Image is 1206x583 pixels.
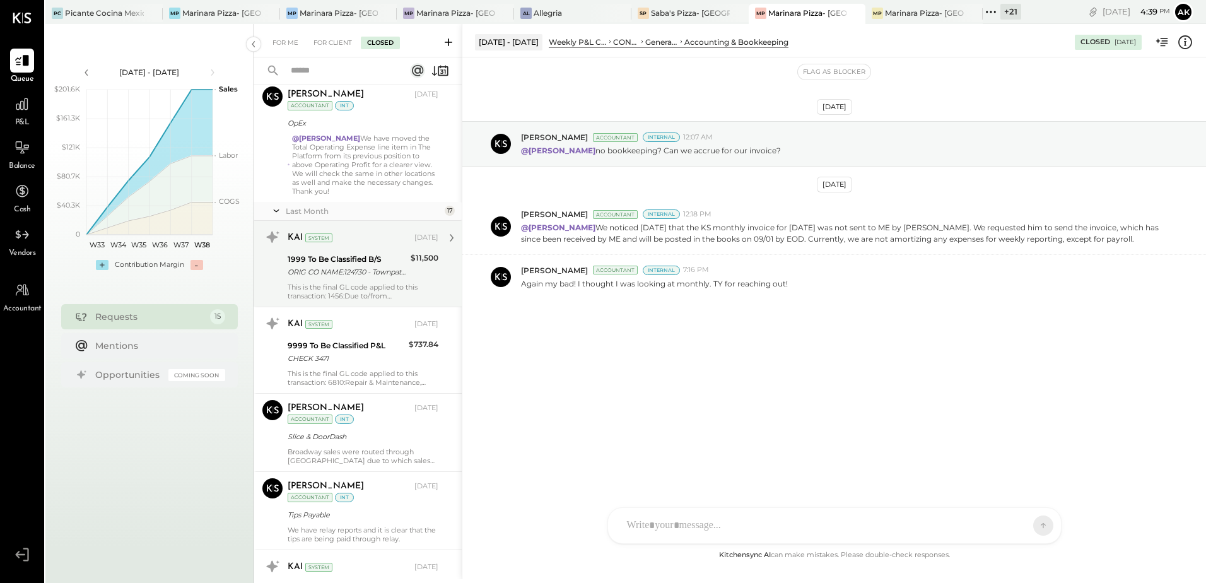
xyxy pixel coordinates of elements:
[593,133,638,142] div: Accountant
[521,278,788,289] p: Again my bad! I thought I was looking at monthly. TY for reaching out!
[613,37,639,47] div: CONTROLLABLE EXPENSES
[521,146,595,155] strong: @[PERSON_NAME]
[95,368,162,381] div: Opportunities
[288,430,435,443] div: Slice & DoorDash
[1173,2,1193,22] button: Ak
[219,85,238,93] text: Sales
[817,177,852,192] div: [DATE]
[645,37,678,47] div: General & Administrative Expenses
[194,240,209,249] text: W38
[1,49,44,85] a: Queue
[335,493,354,502] div: int
[683,265,709,275] span: 7:16 PM
[9,248,36,259] span: Vendors
[683,132,713,143] span: 12:07 AM
[52,8,63,19] div: PC
[115,260,184,270] div: Contribution Margin
[169,8,180,19] div: MP
[414,403,438,413] div: [DATE]
[416,8,495,18] div: Marinara Pizza- [GEOGRAPHIC_DATA]
[288,101,332,110] div: Accountant
[768,8,847,18] div: Marinara Pizza- [GEOGRAPHIC_DATA]
[872,8,883,19] div: MP
[288,253,407,266] div: 1999 To Be Classified B/S
[534,8,562,18] div: Allegria
[684,37,788,47] div: Accounting & Bookkeeping
[286,8,298,19] div: MP
[305,563,332,572] div: System
[56,114,80,122] text: $161.3K
[65,8,144,18] div: Picante Cocina Mexicana Rest
[1103,6,1170,18] div: [DATE]
[96,67,203,78] div: [DATE] - [DATE]
[885,8,964,18] div: Marinara Pizza- [GEOGRAPHIC_DATA]
[643,209,680,219] div: Internal
[755,8,766,19] div: MP
[288,493,332,502] div: Accountant
[1,92,44,129] a: P&L
[219,197,240,206] text: COGS
[643,132,680,142] div: Internal
[521,145,781,156] p: no bookkeeping? Can we accrue for our invoice?
[288,283,438,300] div: This is the final GL code applied to this transaction: 1456:Due to/from [PERSON_NAME] – [PERSON_N...
[638,8,649,19] div: SP
[411,252,438,264] div: $11,500
[521,265,588,276] span: [PERSON_NAME]
[798,64,870,79] button: Flag as Blocker
[76,230,80,238] text: 0
[683,209,711,220] span: 12:18 PM
[1,179,44,216] a: Cash
[521,132,588,143] span: [PERSON_NAME]
[549,37,607,47] div: Weekly P&L Comparison
[521,209,588,220] span: [PERSON_NAME]
[305,233,332,242] div: System
[335,101,354,110] div: int
[288,117,435,129] div: OpEx
[288,480,364,493] div: [PERSON_NAME]
[1,223,44,259] a: Vendors
[414,562,438,572] div: [DATE]
[409,338,438,351] div: $737.84
[57,172,80,180] text: $80.7K
[219,151,238,160] text: Labor
[414,481,438,492] div: [DATE]
[11,74,34,85] span: Queue
[1000,4,1021,20] div: + 21
[152,240,168,249] text: W36
[292,134,360,143] strong: @[PERSON_NAME]
[54,85,80,93] text: $201.6K
[521,222,1162,244] p: We noticed [DATE] that the KS monthly invoice for [DATE] was not sent to ME by [PERSON_NAME]. We ...
[307,37,358,49] div: For Client
[300,8,378,18] div: Marinara Pizza- [GEOGRAPHIC_DATA].
[403,8,414,19] div: MP
[292,134,438,196] div: We have moved the Total Operating Expense line item in The Platform from its previous position to...
[288,402,364,415] div: [PERSON_NAME]
[475,34,542,50] div: [DATE] - [DATE]
[288,509,435,521] div: Tips Payable
[286,206,442,216] div: Last Month
[520,8,532,19] div: Al
[57,201,80,209] text: $40.3K
[521,223,595,232] strong: @[PERSON_NAME]
[335,415,354,424] div: int
[288,88,364,101] div: [PERSON_NAME]
[1,278,44,315] a: Accountant
[305,320,332,329] div: System
[96,260,108,270] div: +
[288,352,405,365] div: CHECK 3471
[3,303,42,315] span: Accountant
[1087,5,1099,18] div: copy link
[288,266,407,278] div: ORIG CO NAME:124730 - Townpat ORIG ID:9000594961 DESC DATE:080224 CO ENTRY DESCR:WEB PMTS SEC:WEB...
[643,266,680,275] div: Internal
[414,319,438,329] div: [DATE]
[817,99,852,115] div: [DATE]
[131,240,146,249] text: W35
[288,369,438,387] div: This is the final GL code applied to this transaction: 6810:Repair & Maintenance, Equipment (sub-...
[173,240,189,249] text: W37
[89,240,104,249] text: W33
[1,136,44,172] a: Balance
[9,161,35,172] span: Balance
[593,266,638,274] div: Accountant
[414,233,438,243] div: [DATE]
[182,8,261,18] div: Marinara Pizza- [GEOGRAPHIC_DATA]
